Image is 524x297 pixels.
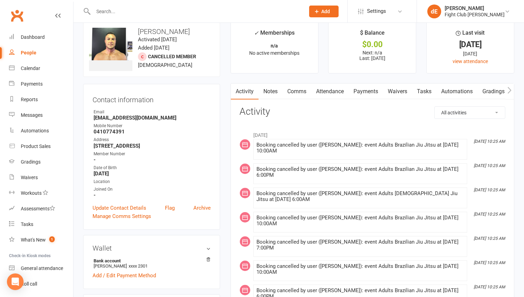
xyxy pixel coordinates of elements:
div: Booking cancelled by user ([PERSON_NAME]): event Adults Brazilian Jiu Jitsu at [DATE] 10:00AM [256,263,464,275]
div: Tasks [21,221,33,227]
span: Settings [367,3,386,19]
a: General attendance kiosk mode [9,261,73,276]
span: Cancelled member [148,54,196,59]
h3: Activity [239,106,505,117]
i: [DATE] 10:25 AM [474,212,505,217]
div: What's New [21,237,46,243]
a: Automations [436,84,478,99]
h3: Contact information [93,93,211,104]
i: [DATE] 10:25 AM [474,285,505,289]
div: $ Balance [360,28,385,41]
span: xxxx 2301 [129,263,148,269]
a: What's New1 [9,232,73,248]
div: General attendance [21,265,63,271]
div: Booking cancelled by user ([PERSON_NAME]): event Adults Brazilian Jiu Jitsu at [DATE] 6:00PM [256,166,464,178]
time: Added [DATE] [138,45,169,51]
a: Update Contact Details [93,204,146,212]
div: Automations [21,128,49,133]
a: Tasks [412,84,436,99]
div: Payments [21,81,43,87]
p: Next: n/a Last: [DATE] [335,50,410,61]
img: image1546912120.png [89,28,132,60]
time: Activated [DATE] [138,36,177,43]
button: Add [309,6,339,17]
i: [DATE] 10:25 AM [474,236,505,241]
strong: 0410774391 [94,129,211,135]
i: ✓ [254,30,259,36]
a: Assessments [9,201,73,217]
div: Address [94,137,211,143]
strong: - [94,192,211,198]
a: view attendance [453,59,488,64]
div: Fight Club [PERSON_NAME] [445,11,505,18]
div: Messages [21,112,43,118]
div: Product Sales [21,143,51,149]
strong: [STREET_ADDRESS] [94,143,211,149]
div: Mobile Number [94,123,211,129]
a: Payments [9,76,73,92]
strong: [DATE] [94,171,211,177]
div: Open Intercom Messenger [7,273,24,290]
h3: [PERSON_NAME] [89,28,214,35]
a: Waivers [383,84,412,99]
div: Booking cancelled by user ([PERSON_NAME]): event Adults Brazilian Jiu Jitsu at [DATE] 10:00AM [256,142,464,154]
div: [DATE] [433,41,508,48]
a: People [9,45,73,61]
div: Booking cancelled by user ([PERSON_NAME]): event Adults [DEMOGRAPHIC_DATA] Jiu Jitsu at [DATE] 6:... [256,191,464,202]
a: Activity [231,84,259,99]
a: Workouts [9,185,73,201]
div: Reports [21,97,38,102]
a: Archive [193,204,211,212]
div: Joined On [94,186,211,193]
div: Booking cancelled by user ([PERSON_NAME]): event Adults Brazilian Jiu Jitsu at [DATE] 10:00AM [256,215,464,227]
a: Product Sales [9,139,73,154]
i: [DATE] 10:25 AM [474,260,505,265]
strong: - [94,157,211,163]
h3: Wallet [93,244,211,252]
span: No active memberships [249,50,299,56]
div: Workouts [21,190,42,196]
a: Comms [282,84,311,99]
input: Search... [91,7,300,16]
a: Automations [9,123,73,139]
div: Member Number [94,151,211,157]
i: [DATE] 10:25 AM [474,163,505,168]
strong: n/a [271,43,278,49]
a: Notes [259,84,282,99]
a: Calendar [9,61,73,76]
a: Messages [9,107,73,123]
div: [PERSON_NAME] [445,5,505,11]
div: Gradings [21,159,41,165]
div: Booking cancelled by user ([PERSON_NAME]): event Adults Brazilian Jiu Jitsu at [DATE] 7:00PM [256,239,464,251]
div: Memberships [254,28,295,41]
div: Assessments [21,206,55,211]
a: Roll call [9,276,73,292]
a: Payments [349,84,383,99]
div: [DATE] [433,50,508,58]
a: Add / Edit Payment Method [93,271,156,280]
a: Tasks [9,217,73,232]
div: People [21,50,36,55]
a: Waivers [9,170,73,185]
a: Gradings [9,154,73,170]
strong: Bank account [94,258,207,263]
div: Dashboard [21,34,45,40]
div: dE [427,5,441,18]
i: [DATE] 10:25 AM [474,187,505,192]
div: Roll call [21,281,37,287]
span: [DEMOGRAPHIC_DATA] [138,62,192,68]
span: 1 [49,236,55,242]
a: Flag [165,204,175,212]
a: Dashboard [9,29,73,45]
a: Reports [9,92,73,107]
a: Clubworx [8,7,26,24]
i: [DATE] 10:25 AM [474,139,505,144]
div: $0.00 [335,41,410,48]
a: Manage Comms Settings [93,212,151,220]
span: Add [321,9,330,14]
a: Attendance [311,84,349,99]
li: [PERSON_NAME] [93,257,211,270]
div: Location [94,178,211,185]
strong: [EMAIL_ADDRESS][DOMAIN_NAME] [94,115,211,121]
div: Last visit [456,28,484,41]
